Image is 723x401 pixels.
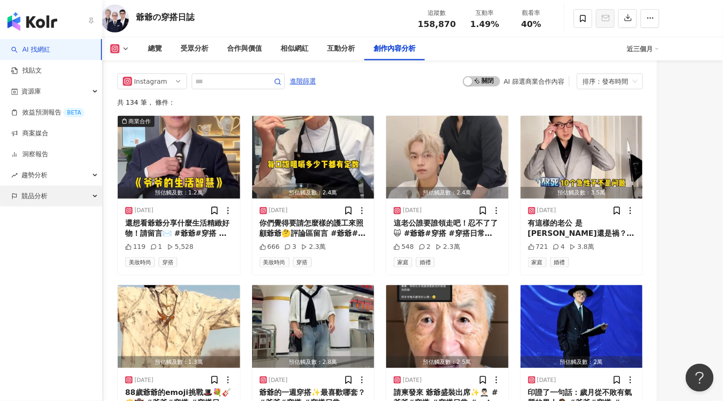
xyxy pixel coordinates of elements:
span: 158,870 [418,19,456,29]
div: 合作與價值 [227,43,262,54]
span: 婚禮 [416,257,435,267]
div: 你們覺得要請怎麼樣的護工來照顧爺爺🤔評論區留言 #爺爺#穿搭 #穿搭日常 #ootd #潮流 #時尚 #日常 #流行 #流量 #流量密碼 #風格#搞笑#穿搭分享 #男生穿搭 #春夏穿搭 #秋冬穿... [260,218,367,239]
div: 相似網紅 [281,43,308,54]
span: rise [11,172,18,179]
div: 2.3萬 [435,242,460,252]
img: post-image [252,285,375,368]
div: AI 篩選商業合作內容 [504,78,564,85]
a: searchAI 找網紅 [11,45,50,54]
img: post-image [386,116,509,199]
img: KOL Avatar [101,5,129,33]
span: 美妝時尚 [125,257,155,267]
div: 預估觸及數：2.8萬 [252,356,375,368]
div: 有這樣的老公 是[PERSON_NAME]還是禍？ #爺爺#穿搭 #穿搭日常 #ootd #潮流 #時尚 #日常 #流行 #流量 #流量密碼 #風格#搞笑#穿搭分享 #男生穿搭 #春夏穿搭 #秋... [528,218,636,239]
div: 119 [125,242,146,252]
div: [DATE] [269,207,288,214]
div: 3.8萬 [569,242,594,252]
span: 穿搭 [159,257,177,267]
span: 美妝時尚 [260,257,289,267]
button: 預估觸及數：2.4萬 [386,116,509,199]
div: 2 [419,242,431,252]
div: 觀看率 [514,8,549,18]
button: 預估觸及數：2.5萬 [386,285,509,368]
button: 預估觸及數：1.3萬 [118,285,240,368]
div: [DATE] [134,207,154,214]
button: 預估觸及數：3.5萬 [521,116,643,199]
div: Instagram [134,74,164,89]
a: 效益預測報告BETA [11,108,85,117]
div: 追蹤數 [418,8,456,18]
div: 721 [528,242,549,252]
div: [DATE] [269,376,288,384]
span: 趨勢分析 [21,165,47,186]
img: post-image [252,116,375,199]
div: [DATE] [403,207,422,214]
div: [DATE] [537,376,556,384]
a: 商案媒合 [11,129,48,138]
div: 互動分析 [327,43,355,54]
button: 預估觸及數：2萬 [521,285,643,368]
img: post-image [521,116,643,199]
div: 還想看爺爺分享什麼生活精緻好物！請留言✉️ #爺爺#穿搭 #穿搭日常 #ootd #潮流 #時尚 #日常 #流行 #流量 #流量密碼 #風格#搞笑#穿搭分享 #男生穿搭 #春夏穿搭 #秋冬穿搭 ... [125,218,233,239]
a: 洞察報告 [11,150,48,159]
div: 666 [260,242,280,252]
img: logo [7,12,57,31]
span: 家庭 [394,257,412,267]
div: 預估觸及數：3.5萬 [521,187,643,199]
div: 共 134 筆 ， 條件： [117,99,643,106]
div: [DATE] [537,207,556,214]
img: post-image [118,116,240,199]
div: 預估觸及數：2.4萬 [386,187,509,199]
div: 近三個月 [627,41,659,56]
a: 找貼文 [11,66,42,75]
button: 商業合作預估觸及數：1.2萬 [118,116,240,199]
span: 40% [521,20,541,29]
img: post-image [521,285,643,368]
div: 創作內容分析 [374,43,415,54]
div: 3 [284,242,296,252]
div: 2.3萬 [301,242,326,252]
div: 預估觸及數：1.3萬 [118,356,240,368]
span: 1.49% [470,20,499,29]
span: 穿搭 [293,257,312,267]
div: [DATE] [134,376,154,384]
div: 爺爺の穿搭日誌 [136,11,194,23]
div: 互動率 [467,8,502,18]
img: post-image [386,285,509,368]
div: 1 [150,242,162,252]
span: 競品分析 [21,186,47,207]
div: 4 [553,242,565,252]
div: 548 [394,242,414,252]
button: 進階篩選 [289,74,316,88]
div: 預估觸及數：2.4萬 [252,187,375,199]
div: 5,528 [167,242,194,252]
img: post-image [118,285,240,368]
iframe: Help Scout Beacon - Open [686,364,714,392]
span: 婚禮 [550,257,569,267]
button: 預估觸及數：2.4萬 [252,116,375,199]
div: 預估觸及數：2.5萬 [386,356,509,368]
div: 總覽 [148,43,162,54]
div: 預估觸及數：2萬 [521,356,643,368]
button: 預估觸及數：2.8萬 [252,285,375,368]
div: 這老公誰要誰領走吧！忍不了了🙀 #爺爺#穿搭 #穿搭日常 #ootd #潮流 #時尚 #日常 #流行 #流量 #流量密碼 #風格#搞笑#穿搭分享 #男生穿搭 #春夏穿搭 #秋冬穿搭 #穿搭博主 ... [394,218,501,239]
span: 家庭 [528,257,547,267]
div: [DATE] [403,376,422,384]
div: 受眾分析 [181,43,208,54]
div: 預估觸及數：1.2萬 [118,187,240,199]
span: 進階篩選 [290,74,316,89]
div: 商業合作 [128,117,151,126]
span: 資源庫 [21,81,41,102]
div: 排序：發布時間 [582,74,629,89]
